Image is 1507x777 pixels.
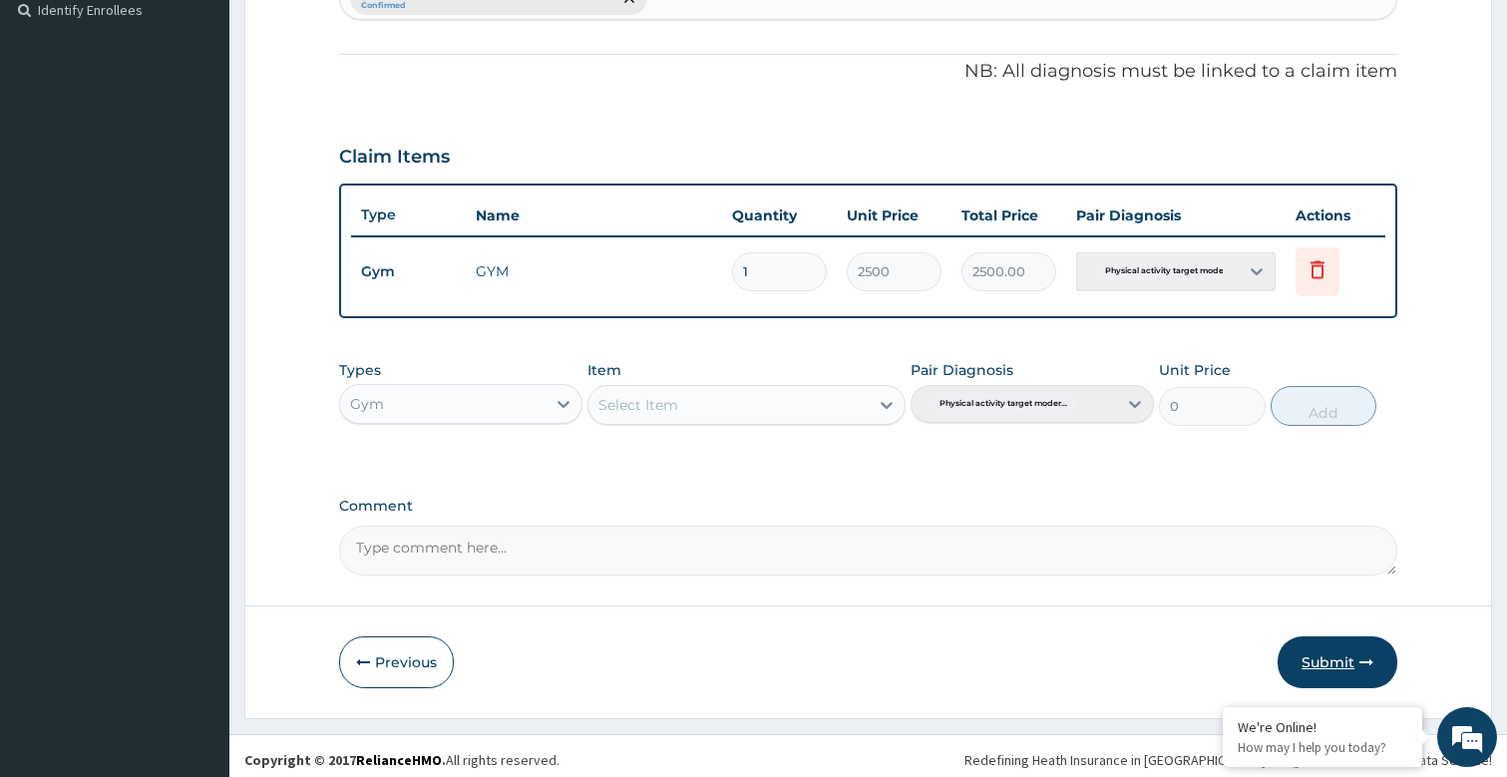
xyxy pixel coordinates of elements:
p: NB: All diagnosis must be linked to a claim item [339,59,1398,85]
th: Actions [1286,195,1385,235]
label: Item [587,360,621,380]
a: RelianceHMO [356,751,442,769]
div: We're Online! [1238,718,1407,736]
label: Comment [339,498,1398,515]
button: Submit [1278,636,1397,688]
th: Name [466,195,723,235]
button: Previous [339,636,454,688]
img: d_794563401_company_1708531726252_794563401 [37,100,81,150]
strong: Copyright © 2017 . [244,751,446,769]
label: Types [339,362,381,379]
td: Gym [351,253,466,290]
div: Gym [350,394,384,414]
div: Redefining Heath Insurance in [GEOGRAPHIC_DATA] using Telemedicine and Data Science! [964,750,1492,770]
label: Pair Diagnosis [911,360,1013,380]
h3: Claim Items [339,147,450,169]
th: Quantity [722,195,837,235]
p: How may I help you today? [1238,739,1407,756]
td: GYM [466,251,723,291]
div: Select Item [598,395,678,415]
textarea: Type your message and hit 'Enter' [10,545,380,614]
label: Unit Price [1159,360,1231,380]
div: Minimize live chat window [327,10,375,58]
th: Unit Price [837,195,951,235]
th: Type [351,196,466,233]
div: Chat with us now [104,112,335,138]
th: Total Price [951,195,1066,235]
button: Add [1271,386,1376,426]
span: We're online! [116,251,275,453]
th: Pair Diagnosis [1066,195,1286,235]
